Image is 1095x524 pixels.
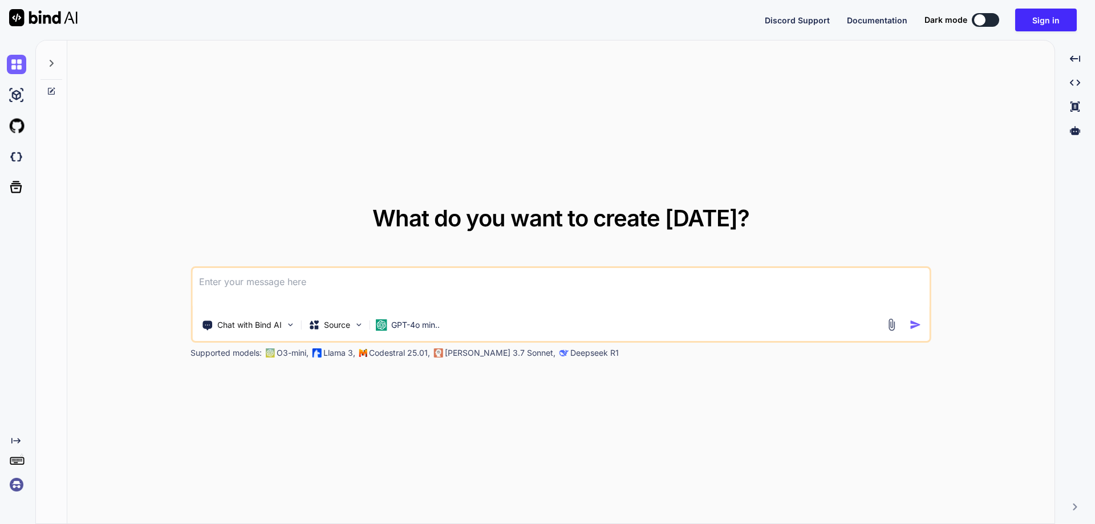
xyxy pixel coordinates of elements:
[559,348,568,358] img: claude
[369,347,430,359] p: Codestral 25.01,
[7,116,26,136] img: githubLight
[765,15,830,25] span: Discord Support
[391,319,440,331] p: GPT-4o min..
[910,319,922,331] img: icon
[847,15,907,25] span: Documentation
[372,204,749,232] span: What do you want to create [DATE]?
[924,14,967,26] span: Dark mode
[359,349,367,357] img: Mistral-AI
[285,320,295,330] img: Pick Tools
[277,347,309,359] p: O3-mini,
[375,319,387,331] img: GPT-4o mini
[765,14,830,26] button: Discord Support
[433,348,443,358] img: claude
[323,347,355,359] p: Llama 3,
[1015,9,1077,31] button: Sign in
[190,347,262,359] p: Supported models:
[324,319,350,331] p: Source
[7,147,26,166] img: darkCloudIdeIcon
[7,86,26,105] img: ai-studio
[354,320,363,330] img: Pick Models
[312,348,321,358] img: Llama2
[265,348,274,358] img: GPT-4
[847,14,907,26] button: Documentation
[9,9,78,26] img: Bind AI
[570,347,619,359] p: Deepseek R1
[445,347,555,359] p: [PERSON_NAME] 3.7 Sonnet,
[7,475,26,494] img: signin
[885,318,898,331] img: attachment
[7,55,26,74] img: chat
[217,319,282,331] p: Chat with Bind AI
